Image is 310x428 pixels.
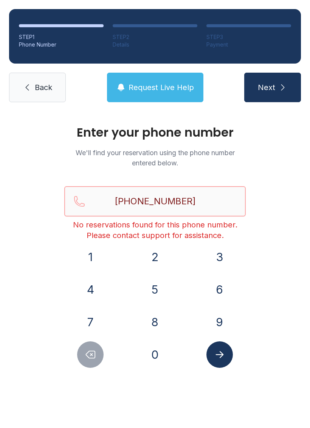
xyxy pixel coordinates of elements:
div: STEP 1 [19,33,104,41]
button: Submit lookup form [206,341,233,368]
p: We'll find your reservation using the phone number entered below. [64,148,246,168]
button: Delete number [77,341,104,368]
button: 7 [77,309,104,335]
button: 1 [77,244,104,270]
button: 6 [206,276,233,303]
span: Back [35,82,52,93]
button: 4 [77,276,104,303]
button: 8 [142,309,168,335]
button: 9 [206,309,233,335]
div: Phone Number [19,41,104,48]
span: Next [258,82,275,93]
button: 2 [142,244,168,270]
div: No reservations found for this phone number. Please contact support for assistance. [64,219,246,241]
div: STEP 3 [206,33,291,41]
button: 3 [206,244,233,270]
button: 5 [142,276,168,303]
h1: Enter your phone number [64,126,246,139]
input: Reservation phone number [64,186,246,216]
div: STEP 2 [113,33,197,41]
div: Payment [206,41,291,48]
span: Request Live Help [129,82,194,93]
div: Details [113,41,197,48]
button: 0 [142,341,168,368]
